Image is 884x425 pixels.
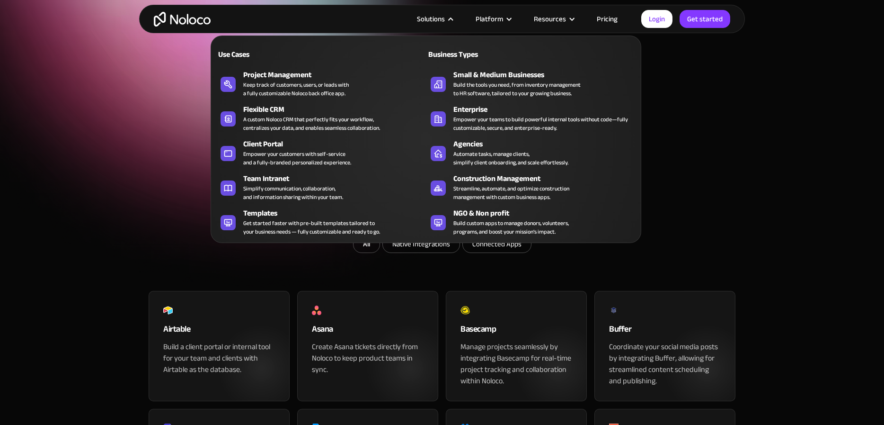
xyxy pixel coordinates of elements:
a: All [353,235,380,253]
div: Resources [522,13,585,25]
div: Coordinate your social media posts by integrating Buffer, allowing for streamlined content schedu... [609,341,721,387]
a: Project ManagementKeep track of customers, users, or leads witha fully customizable Noloco back o... [216,67,426,99]
div: Build custom apps to manage donors, volunteers, programs, and boost your mission’s impact. [453,219,569,236]
div: Airtable [163,322,275,341]
div: Create Asana tickets directly from Noloco to keep product teams in sync. [312,341,424,375]
div: Platform [464,13,522,25]
h1: App & Tools Integrations [149,81,735,88]
div: Solutions [417,13,445,25]
a: Small & Medium BusinessesBuild the tools you need, from inventory managementto HR software, tailo... [426,67,636,99]
a: Flexible CRMA custom Noloco CRM that perfectly fits your workflow,centralizes your data, and enab... [216,102,426,134]
a: AgenciesAutomate tasks, manage clients,simplify client onboarding, and scale effortlessly. [426,136,636,169]
div: Automate tasks, manage clients, simplify client onboarding, and scale effortlessly. [453,150,568,167]
div: Manage projects seamlessly by integrating Basecamp for real-time project tracking and collaborati... [460,341,572,387]
a: AirtableBuild a client portal or internal tool for your team and clients with Airtable as the dat... [149,291,290,401]
div: Build a client portal or internal tool for your team and clients with Airtable as the database. [163,341,275,375]
div: Build the tools you need, from inventory management to HR software, tailored to your growing busi... [453,81,581,98]
a: Client PortalEmpower your customers with self-serviceand a fully-branded personalized experience. [216,136,426,169]
div: Empower your customers with self-service and a fully-branded personalized experience. [243,150,351,167]
div: Buffer [609,322,721,341]
a: Team IntranetSimplify communication, collaboration,and information sharing within your team. [216,171,426,203]
div: Flexible CRM [243,104,430,115]
div: Construction Management [453,173,640,184]
form: Email Form [253,235,631,255]
div: Business Types [426,49,527,60]
div: Enterprise [453,104,640,115]
div: A custom Noloco CRM that perfectly fits your workflow, centralizes your data, and enables seamles... [243,115,380,132]
div: Team Intranet [243,173,430,184]
a: Get started [680,10,730,28]
div: Agencies [453,138,640,150]
div: Streamline, automate, and optimize construction management with custom business apps. [453,184,569,201]
a: AsanaCreate Asana tickets directly from Noloco to keep product teams in sync. [297,291,438,401]
a: TemplatesGet started faster with pre-built templates tailored toyour business needs — fully custo... [216,206,426,238]
a: Login [641,10,672,28]
div: Project Management [243,69,430,81]
div: Platform [476,13,503,25]
div: NGO & Non profit [453,208,640,219]
a: BasecampManage projects seamlessly by integrating Basecamp for real-time project tracking and col... [446,291,587,401]
a: Construction ManagementStreamline, automate, and optimize constructionmanagement with custom busi... [426,171,636,203]
div: Simplify communication, collaboration, and information sharing within your team. [243,184,343,201]
div: Get started faster with pre-built templates tailored to your business needs — fully customizable ... [243,219,380,236]
a: Use Cases [216,43,426,65]
div: Basecamp [460,322,572,341]
div: Use Cases [216,49,317,60]
nav: Solutions [211,22,641,243]
div: Asana [312,322,424,341]
a: BufferCoordinate your social media posts by integrating Buffer, allowing for streamlined content ... [594,291,735,401]
a: home [154,12,211,27]
iframe: Intercom live chat [852,393,875,416]
div: Small & Medium Businesses [453,69,640,81]
a: Pricing [585,13,629,25]
a: EnterpriseEmpower your teams to build powerful internal tools without code—fully customizable, se... [426,102,636,134]
div: Solutions [405,13,464,25]
div: Empower your teams to build powerful internal tools without code—fully customizable, secure, and ... [453,115,631,132]
div: Resources [534,13,566,25]
div: Client Portal [243,138,430,150]
a: Business Types [426,43,636,65]
div: Keep track of customers, users, or leads with a fully customizable Noloco back office app. [243,81,349,98]
a: NGO & Non profitBuild custom apps to manage donors, volunteers,programs, and boost your mission’s... [426,206,636,238]
div: Templates [243,208,430,219]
